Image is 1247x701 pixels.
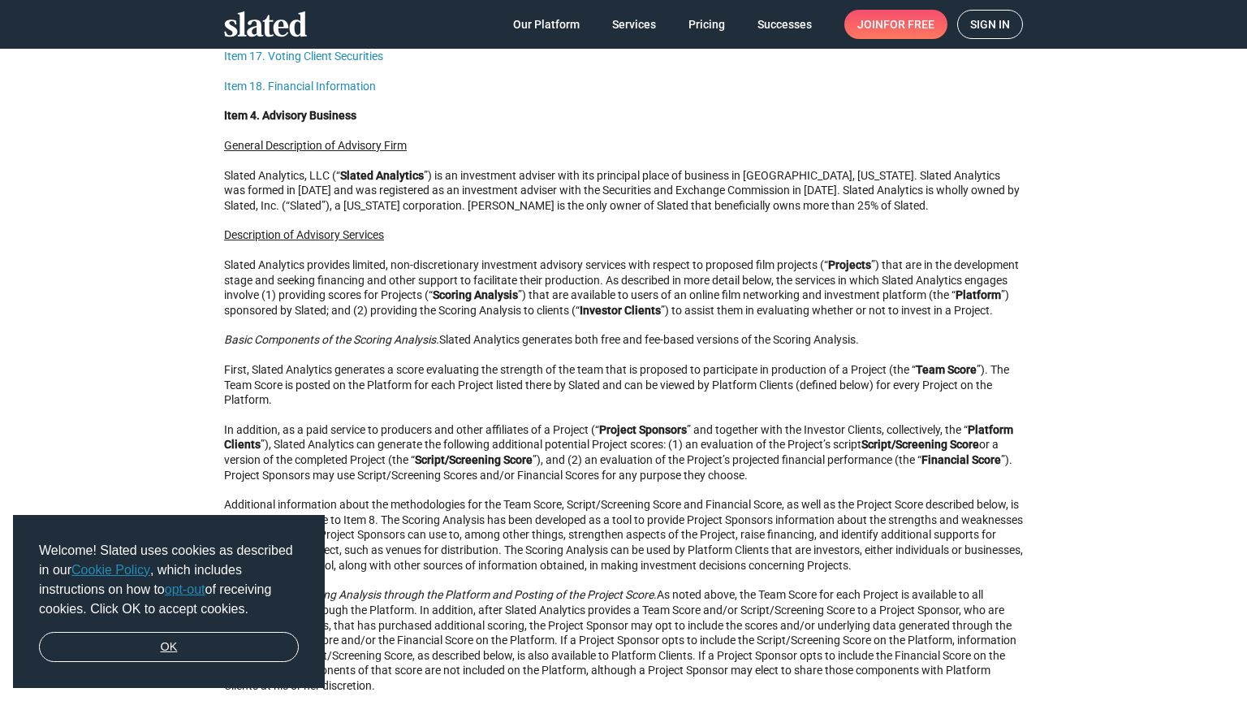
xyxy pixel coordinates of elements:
[956,288,1001,301] strong: Platform
[599,10,669,39] a: Services
[744,10,825,39] a: Successes
[224,362,1023,408] p: First, Slated Analytics generates a score evaluating the strength of the team that is proposed to...
[612,10,656,39] span: Services
[861,438,979,451] strong: Script/Screening Score
[599,423,687,436] strong: Project Sponsors
[580,304,661,317] strong: Investor Clients
[71,563,150,577] a: Cookie Policy
[165,582,205,596] a: opt-out
[500,10,593,39] a: Our Platform
[224,422,1023,482] p: In addition, as a paid service to producers and other affiliates of a Project (“ ” and together w...
[340,169,424,182] strong: Slated Analytics
[828,258,871,271] strong: Projects
[224,257,1023,318] p: Slated Analytics provides limited, non-discretionary investment advisory services with respect to...
[224,139,407,152] u: General Description of Advisory Firm
[970,11,1010,38] span: Sign in
[224,333,439,346] em: Basic Components of the Scoring Analysis.
[757,10,812,39] span: Successes
[224,588,657,601] em: Distribution of Scoring Analysis through the Platform and Posting of the Project Score.
[688,10,725,39] span: Pricing
[921,453,1001,466] strong: Financial Score
[224,168,1023,214] p: Slated Analytics, LLC (“ ”) is an investment adviser with its principal place of business in [GEO...
[883,10,934,39] span: for free
[224,587,1023,693] p: As noted above, the Team Score for each Project is available to all Platform Clients through the ...
[39,541,299,619] span: Welcome! Slated uses cookies as described in our , which includes instructions on how to of recei...
[857,10,934,39] span: Join
[433,288,518,301] strong: Scoring Analysis
[39,632,299,663] a: dismiss cookie message
[224,50,383,63] a: Item 17. Voting Client Securities
[916,363,977,376] strong: Team Score
[224,80,376,93] a: Item 18. Financial Information
[957,10,1023,39] a: Sign in
[675,10,738,39] a: Pricing
[224,423,1013,452] strong: Platform Clients
[224,332,1023,348] p: Slated Analytics generates both free and fee-based versions of the Scoring Analysis.
[13,515,325,689] div: cookieconsent
[224,109,356,122] strong: Item 4. Advisory Business
[415,453,533,466] strong: Script/Screening Score
[844,10,947,39] a: Joinfor free
[513,10,580,39] span: Our Platform
[224,497,1023,573] p: Additional information about the methodologies for the Team Score, Script/Screening Score and Fin...
[224,228,384,241] u: Description of Advisory Services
